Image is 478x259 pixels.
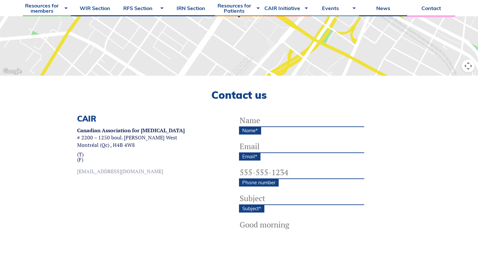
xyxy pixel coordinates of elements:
button: Map camera controls [462,59,475,72]
p: # 2200 – 1250 boul. [PERSON_NAME] West Montréal (Qc) , H4B 4W8 [77,127,185,149]
h2: Contact us [23,89,455,101]
label: Name [239,126,261,135]
label: Subject [239,204,264,213]
input: Email [239,140,364,153]
strong: Canadian Association for [MEDICAL_DATA] [77,127,185,134]
label: Phone number [239,178,279,187]
input: Name [239,114,364,127]
a: Open this area in Google Maps (opens a new window) [2,67,23,76]
a: (F) [77,157,185,162]
input: 555-555-1234 [239,166,364,179]
h3: CAIR [77,114,185,123]
label: Email [239,152,260,161]
input: Subject [239,192,364,205]
img: Google [2,67,23,76]
a: (T) [77,152,185,157]
a: [EMAIL_ADDRESS][DOMAIN_NAME] [77,169,185,174]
